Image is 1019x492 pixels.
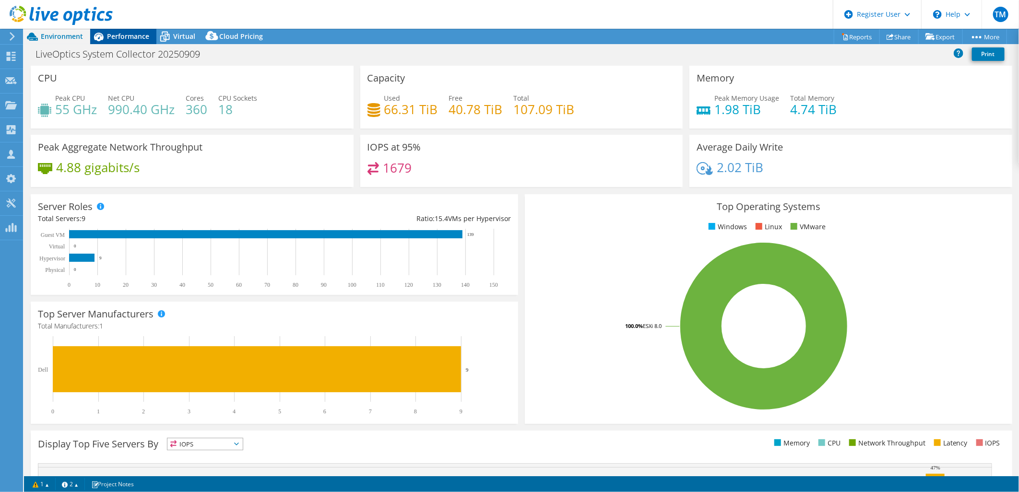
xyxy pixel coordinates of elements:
a: 1 [26,478,56,490]
span: 15.4 [435,214,448,223]
tspan: 100.0% [625,322,643,329]
svg: \n [933,10,942,19]
div: Total Servers: [38,213,274,224]
text: 9 [99,256,102,260]
text: 40 [179,281,185,288]
text: 6 [323,408,326,415]
text: 0 [74,267,76,272]
text: 90 [321,281,327,288]
text: 9 [466,367,469,373]
h3: Peak Aggregate Network Throughput [38,142,202,152]
span: 9 [82,214,85,223]
a: Export [918,29,963,44]
a: Share [879,29,919,44]
h4: 1.98 TiB [714,104,779,115]
h3: Capacity [367,73,405,83]
li: Network Throughput [847,438,925,448]
span: IOPS [167,438,243,450]
h3: Memory [697,73,734,83]
text: 2 [142,408,145,415]
h4: 107.09 TiB [514,104,575,115]
h3: Top Server Manufacturers [38,309,154,319]
text: Dell [38,366,48,373]
text: 60 [236,281,242,288]
text: 139 [467,232,474,237]
text: 1 [97,408,100,415]
span: CPU Sockets [218,94,257,103]
tspan: ESXi 8.0 [643,322,662,329]
a: Project Notes [84,478,141,490]
text: 0 [68,281,71,288]
h4: Total Manufacturers: [38,321,511,331]
text: 110 [376,281,385,288]
text: 150 [489,281,498,288]
span: Cloud Pricing [219,32,263,41]
h4: 1679 [383,163,412,173]
li: Latency [932,438,968,448]
text: 10 [95,281,100,288]
h4: 40.78 TiB [449,104,503,115]
text: 120 [404,281,413,288]
text: Physical [45,267,65,273]
text: 3 [188,408,190,415]
span: Peak CPU [55,94,85,103]
text: 9 [460,408,462,415]
text: 7 [369,408,372,415]
a: 2 [55,478,85,490]
a: More [962,29,1007,44]
text: 20 [123,281,129,288]
h4: 4.88 gigabits/s [56,162,140,173]
text: 140 [461,281,470,288]
span: Total [514,94,530,103]
li: CPU [816,438,841,448]
text: 130 [433,281,441,288]
span: Net CPU [108,94,134,103]
text: Virtual [49,243,65,250]
span: Total Memory [790,94,834,103]
li: Memory [772,438,810,448]
span: Virtual [173,32,195,41]
h4: 990.40 GHz [108,104,175,115]
h3: CPU [38,73,57,83]
text: 8 [414,408,417,415]
h4: 4.74 TiB [790,104,837,115]
text: 50 [208,281,213,288]
li: IOPS [974,438,1000,448]
text: Hypervisor [39,255,65,262]
text: 70 [264,281,270,288]
text: 0 [74,244,76,248]
text: 30 [151,281,157,288]
h3: Server Roles [38,201,93,212]
text: 80 [293,281,298,288]
a: Print [972,47,1005,61]
text: 5 [278,408,281,415]
h4: 18 [218,104,257,115]
span: Environment [41,32,83,41]
span: Cores [186,94,204,103]
span: Peak Memory Usage [714,94,779,103]
text: 100 [348,281,356,288]
h4: 360 [186,104,207,115]
text: 0 [51,408,54,415]
h3: IOPS at 95% [367,142,421,152]
li: VMware [788,222,826,232]
a: Reports [834,29,880,44]
h1: LiveOptics System Collector 20250909 [31,49,215,59]
h4: 55 GHz [55,104,97,115]
text: 4 [233,408,236,415]
span: TM [993,7,1008,22]
span: 1 [99,321,103,330]
span: Performance [107,32,149,41]
div: Ratio: VMs per Hypervisor [274,213,511,224]
h3: Top Operating Systems [532,201,1005,212]
h4: 2.02 TiB [717,162,763,173]
li: Windows [706,222,747,232]
h3: Average Daily Write [697,142,783,152]
li: Linux [753,222,782,232]
span: Used [384,94,401,103]
text: Guest VM [41,232,65,238]
h4: 66.31 TiB [384,104,438,115]
text: 47% [931,465,940,470]
span: Free [449,94,463,103]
